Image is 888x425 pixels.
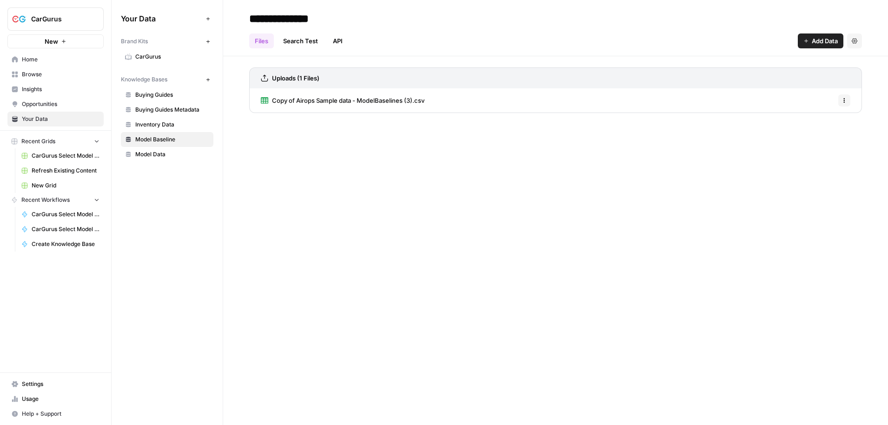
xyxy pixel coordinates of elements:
a: Insights [7,82,104,97]
span: New Grid [32,181,99,190]
span: Home [22,55,99,64]
a: Inventory Data [121,117,213,132]
span: CarGurus Select Model Year [32,210,99,219]
span: Buying Guides [135,91,209,99]
span: Your Data [22,115,99,123]
span: Opportunities [22,100,99,108]
span: Browse [22,70,99,79]
span: Inventory Data [135,120,209,129]
a: Search Test [278,33,324,48]
a: Buying Guides [121,87,213,102]
span: CarGurus Select Model Year [32,152,99,160]
a: New Grid [17,178,104,193]
span: Model Data [135,150,209,159]
a: Buying Guides Metadata [121,102,213,117]
a: Home [7,52,104,67]
span: CarGurus Select Model Year [32,225,99,233]
button: New [7,34,104,48]
span: Settings [22,380,99,388]
span: Buying Guides Metadata [135,106,209,114]
a: Files [249,33,274,48]
a: API [327,33,348,48]
a: Refresh Existing Content [17,163,104,178]
a: Model Baseline [121,132,213,147]
button: Help + Support [7,406,104,421]
a: CarGurus Select Model Year [17,148,104,163]
span: CarGurus [31,14,87,24]
a: CarGurus Select Model Year [17,207,104,222]
a: CarGurus [121,49,213,64]
span: Copy of Airops Sample data - ModelBaselines (3).csv [272,96,424,105]
span: Refresh Existing Content [32,166,99,175]
span: Usage [22,395,99,403]
a: Opportunities [7,97,104,112]
span: Brand Kits [121,37,148,46]
span: Recent Grids [21,137,55,146]
a: Create Knowledge Base [17,237,104,252]
a: CarGurus Select Model Year [17,222,104,237]
span: Add Data [812,36,838,46]
span: Your Data [121,13,202,24]
h3: Uploads (1 Files) [272,73,319,83]
a: Uploads (1 Files) [261,68,319,88]
span: CarGurus [135,53,209,61]
img: CarGurus Logo [11,11,27,27]
span: Recent Workflows [21,196,70,204]
button: Recent Workflows [7,193,104,207]
a: Copy of Airops Sample data - ModelBaselines (3).csv [261,88,424,113]
a: Model Data [121,147,213,162]
span: Model Baseline [135,135,209,144]
button: Add Data [798,33,843,48]
a: Settings [7,377,104,392]
a: Usage [7,392,104,406]
span: New [45,37,58,46]
a: Your Data [7,112,104,126]
span: Knowledge Bases [121,75,167,84]
button: Recent Grids [7,134,104,148]
button: Workspace: CarGurus [7,7,104,31]
span: Create Knowledge Base [32,240,99,248]
span: Help + Support [22,410,99,418]
a: Browse [7,67,104,82]
span: Insights [22,85,99,93]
